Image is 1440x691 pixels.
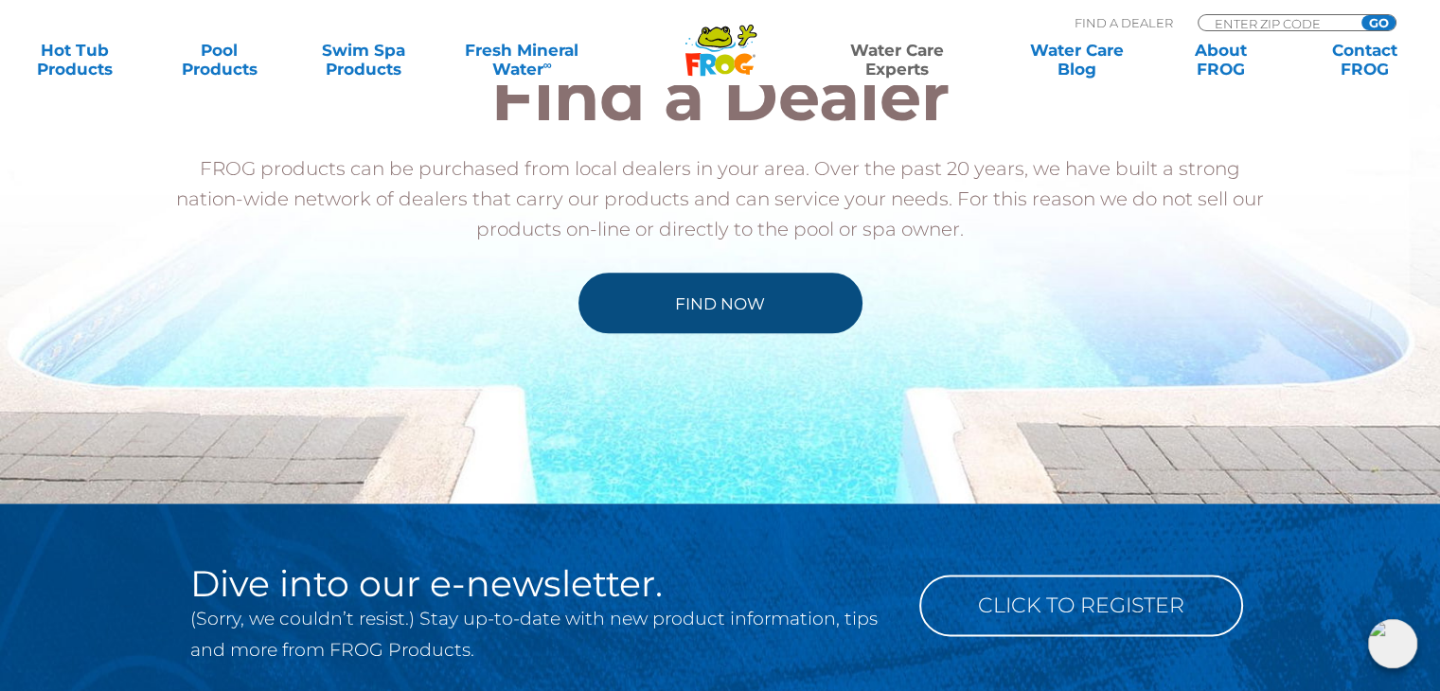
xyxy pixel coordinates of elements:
a: Water CareExperts [806,41,988,79]
p: Find A Dealer [1075,14,1173,31]
h2: Dive into our e-newsletter. [190,565,891,603]
p: FROG products can be purchased from local dealers in your area. Over the past 20 years, we have b... [167,153,1274,244]
a: PoolProducts [163,41,275,79]
input: Zip Code Form [1213,15,1341,31]
a: Find Now [578,273,862,333]
input: GO [1361,15,1396,30]
h2: Find a Dealer [167,63,1274,130]
a: ContactFROG [1309,41,1421,79]
a: Swim SpaProducts [308,41,419,79]
a: Click to Register [919,575,1243,636]
a: AboutFROG [1164,41,1276,79]
p: (Sorry, we couldn’t resist.) Stay up-to-date with new product information, tips and more from FRO... [190,603,891,665]
img: openIcon [1368,619,1417,668]
sup: ∞ [542,58,551,72]
a: Water CareBlog [1021,41,1132,79]
a: Hot TubProducts [19,41,131,79]
a: Fresh MineralWater∞ [452,41,592,79]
